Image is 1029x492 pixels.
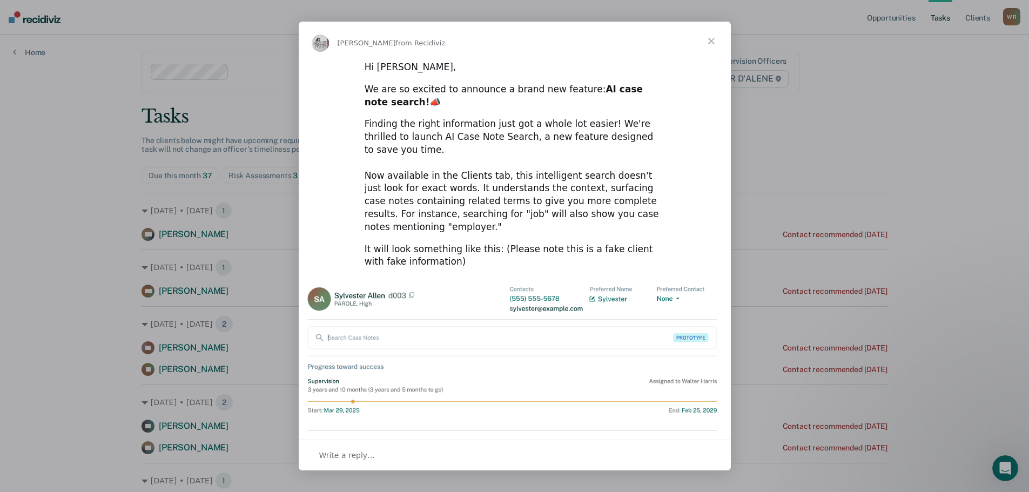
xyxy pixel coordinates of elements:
span: Close [692,22,731,60]
span: Write a reply… [319,448,375,462]
div: Open conversation and reply [299,440,731,470]
span: [PERSON_NAME] [338,39,396,47]
div: We are so excited to announce a brand new feature: 📣 [365,83,665,109]
div: Hi [PERSON_NAME], [365,61,665,74]
div: It will look something like this: (Please note this is a fake client with fake information) [365,243,665,269]
div: Finding the right information just got a whole lot easier! We're thrilled to launch AI Case Note ... [365,118,665,233]
span: from Recidiviz [396,39,446,47]
b: AI case note search! [365,84,643,107]
img: Profile image for Kim [312,35,329,52]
